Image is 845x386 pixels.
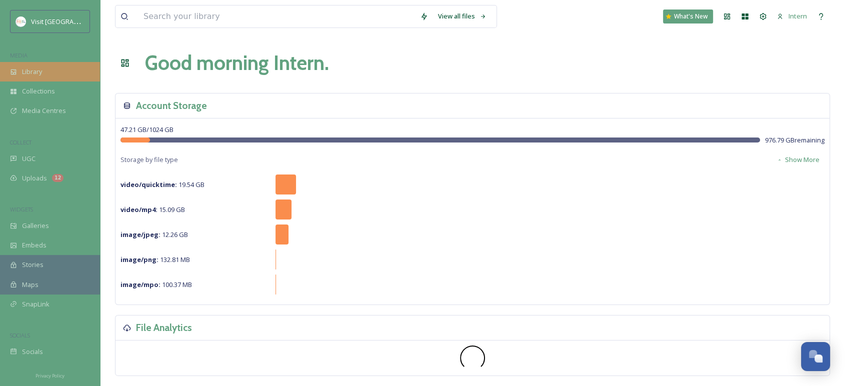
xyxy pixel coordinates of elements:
span: UGC [22,154,35,163]
strong: image/png : [120,255,158,264]
span: Collections [22,86,55,96]
span: WIDGETS [10,205,33,213]
h3: Account Storage [136,98,207,113]
span: Socials [22,347,43,356]
span: 15.09 GB [120,205,185,214]
span: Media Centres [22,106,66,115]
span: Storage by file type [120,155,178,164]
strong: image/jpeg : [120,230,160,239]
span: Stories [22,260,43,269]
button: Open Chat [801,342,830,371]
h1: Good morning Intern . [145,48,329,78]
span: Uploads [22,173,47,183]
span: Library [22,67,42,76]
a: Privacy Policy [35,369,64,381]
strong: video/quicktime : [120,180,177,189]
a: What's New [663,9,713,23]
span: 976.79 GB remaining [765,135,824,145]
span: 47.21 GB / 1024 GB [120,125,173,134]
span: Intern [788,11,807,20]
input: Search your library [138,5,415,27]
span: 100.37 MB [120,280,192,289]
span: MEDIA [10,51,27,59]
span: SnapLink [22,299,49,309]
span: SOCIALS [10,331,30,339]
strong: image/mpo : [120,280,160,289]
div: 12 [52,174,63,182]
button: Show More [771,150,824,169]
img: images.png [16,16,26,26]
span: COLLECT [10,138,31,146]
span: 19.54 GB [120,180,204,189]
span: 12.26 GB [120,230,188,239]
h3: File Analytics [136,320,192,335]
span: 132.81 MB [120,255,190,264]
strong: video/mp4 : [120,205,157,214]
span: Privacy Policy [35,372,64,379]
span: Galleries [22,221,49,230]
span: Embeds [22,240,46,250]
a: View all files [433,6,491,26]
span: Visit [GEOGRAPHIC_DATA][PERSON_NAME] [31,16,158,26]
span: Maps [22,280,38,289]
a: Intern [772,6,812,26]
